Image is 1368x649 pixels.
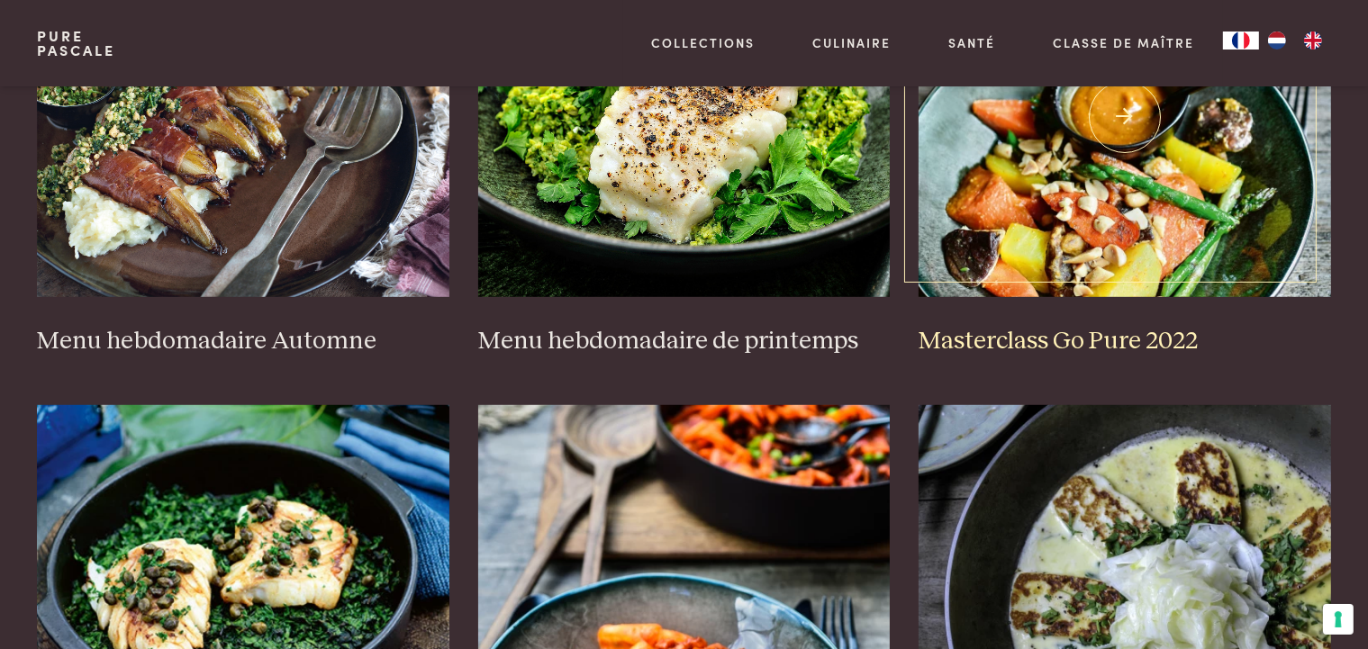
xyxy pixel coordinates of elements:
a: PurePascale [37,29,115,58]
div: Language [1223,32,1259,50]
a: EN [1295,32,1331,50]
a: Culinaire [812,33,891,52]
button: Vos préférences en matière de consentement pour les technologies de suivi [1323,604,1354,635]
a: NL [1259,32,1295,50]
a: Classe de maître [1053,33,1194,52]
aside: Language selected: Français [1223,32,1331,50]
h3: Menu hebdomadaire de printemps [478,326,891,357]
h3: Menu hebdomadaire Automne [37,326,449,357]
h3: Masterclass Go Pure 2022 [919,326,1331,357]
a: Collections [652,33,756,52]
ul: Language list [1259,32,1331,50]
a: FR [1223,32,1259,50]
a: Santé [948,33,995,52]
